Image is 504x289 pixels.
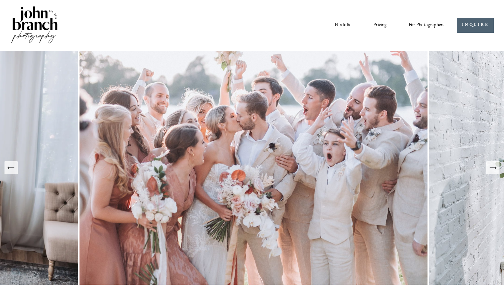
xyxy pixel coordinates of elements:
button: Previous Slide [4,161,18,174]
span: For Photographers [409,21,445,30]
a: Portfolio [335,20,352,30]
a: folder dropdown [409,20,445,30]
a: INQUIRE [457,18,494,33]
button: Next Slide [486,161,499,174]
img: John Branch IV Photography [10,5,59,46]
a: Pricing [373,20,387,30]
img: A wedding party celebrating outdoors, featuring a bride and groom kissing amidst cheering bridesm... [78,51,429,285]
